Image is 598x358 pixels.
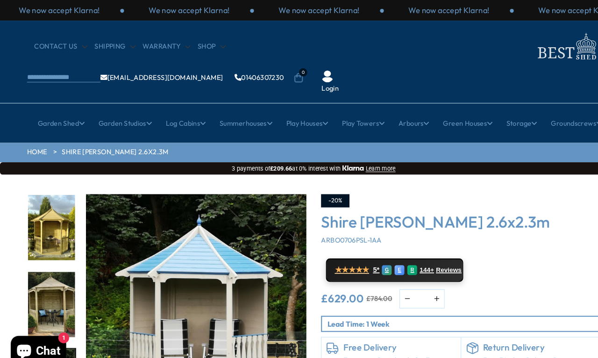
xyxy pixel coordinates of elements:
[90,40,129,49] a: Shipping
[311,246,441,269] a: ★★★★★ 5* G E R 144+ Reviews
[285,65,293,73] span: 0
[136,40,181,49] a: Warranty
[306,202,572,220] h3: Shire [PERSON_NAME] 2.6x2.3m
[36,106,81,129] a: Garden Shed
[507,29,572,59] img: logo
[306,279,347,290] ins: £629.00
[312,304,571,314] p: Lead Time: 1 Week
[18,5,95,15] p: We now accept Klarna!
[188,40,215,49] a: Shop
[27,259,71,322] img: ShireArbourlifestyle_219caa45-5911-4e1e-8476-7938d1b8bf4c_200x200.jpg
[209,106,260,129] a: Summerhouses
[59,141,161,150] a: Shire [PERSON_NAME] 2.6x2.3m
[280,70,289,79] a: 0
[306,185,333,198] div: -20%
[380,106,409,129] a: Arbours
[525,106,574,129] a: Groundscrews
[27,186,71,248] img: ShireArbour_4974237c-eed6-4a6a-9311-953748fa5749_200x200.jpg
[326,106,367,129] a: Play Towers
[319,253,352,262] span: ★★★★★
[242,5,366,15] div: 3 / 3
[7,320,66,351] inbox-online-store-chat: Shopify online store chat
[461,326,568,337] h6: Return Delivery
[26,258,72,322] div: 7 / 8
[461,339,568,358] p: Free 30-days Delivery Returns, Read our returns policy.
[306,67,318,79] img: User Icon
[118,5,242,15] div: 2 / 3
[94,106,145,129] a: Garden Studios
[26,141,45,150] a: HOME
[364,253,373,262] div: G
[388,253,398,262] div: R
[223,71,271,77] a: 01406307230
[265,5,342,15] p: We now accept Klarna!
[483,106,512,129] a: Storage
[389,5,466,15] p: We now accept Klarna!
[416,254,440,261] span: Reviews
[349,281,374,288] del: £784.00
[158,106,196,129] a: Log Cabins
[366,5,490,15] div: 1 / 3
[422,106,470,129] a: Green Houses
[33,40,83,49] a: CONTACT US
[513,5,590,15] p: We now accept Klarna!
[96,71,213,77] a: [EMAIL_ADDRESS][DOMAIN_NAME]
[273,106,313,129] a: Play Houses
[26,185,72,249] div: 6 / 8
[327,326,434,337] h6: Free Delivery
[306,80,323,89] a: Login
[306,225,363,233] span: ARBO0706PSL-1AA
[400,254,413,261] span: 144+
[327,339,434,358] a: Enter your Postal code for Free Delivery Availability
[142,5,219,15] p: We now accept Klarna!
[376,253,385,262] div: E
